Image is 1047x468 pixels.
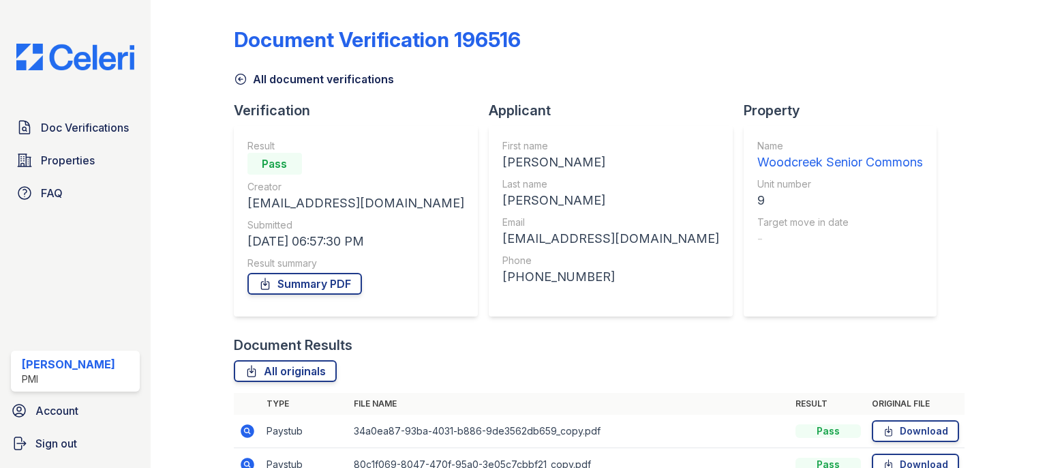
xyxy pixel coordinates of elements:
[757,191,923,210] div: 9
[41,119,129,136] span: Doc Verifications
[489,101,744,120] div: Applicant
[41,185,63,201] span: FAQ
[11,179,140,207] a: FAQ
[502,139,719,153] div: First name
[247,257,464,270] div: Result summary
[247,153,302,175] div: Pass
[261,415,348,448] td: Paystub
[234,336,352,355] div: Document Results
[247,273,362,295] a: Summary PDF
[757,229,923,248] div: -
[502,254,719,267] div: Phone
[502,216,719,229] div: Email
[5,44,145,70] img: CE_Logo_Blue-a8612792a0a2168367f1c8372b55b34899dd931a85d93a1a3d3e32e68fde9ad4.png
[234,71,394,87] a: All document verifications
[234,27,521,52] div: Document Verification 196516
[247,232,464,251] div: [DATE] 06:57:30 PM
[11,147,140,174] a: Properties
[502,191,719,210] div: [PERSON_NAME]
[234,360,337,382] a: All originals
[5,397,145,424] a: Account
[757,177,923,191] div: Unit number
[757,153,923,172] div: Woodcreek Senior Commons
[22,356,115,372] div: [PERSON_NAME]
[41,152,95,169] span: Properties
[247,180,464,194] div: Creator
[348,415,790,448] td: 34a0ea87-93ba-4031-b886-9de3562db659_copy.pdf
[757,216,923,229] div: Target move in date
[35,435,77,452] span: Sign out
[247,218,464,232] div: Submitted
[5,430,145,457] a: Sign out
[22,372,115,386] div: PMI
[348,393,790,415] th: File name
[247,139,464,153] div: Result
[502,267,719,287] div: [PHONE_NUMBER]
[502,177,719,191] div: Last name
[35,403,78,419] span: Account
[234,101,489,120] div: Verification
[502,229,719,248] div: [EMAIL_ADDRESS][DOMAIN_NAME]
[744,101,947,120] div: Property
[502,153,719,172] div: [PERSON_NAME]
[795,424,861,438] div: Pass
[866,393,965,415] th: Original file
[11,114,140,141] a: Doc Verifications
[872,420,959,442] a: Download
[757,139,923,172] a: Name Woodcreek Senior Commons
[261,393,348,415] th: Type
[247,194,464,213] div: [EMAIL_ADDRESS][DOMAIN_NAME]
[757,139,923,153] div: Name
[790,393,866,415] th: Result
